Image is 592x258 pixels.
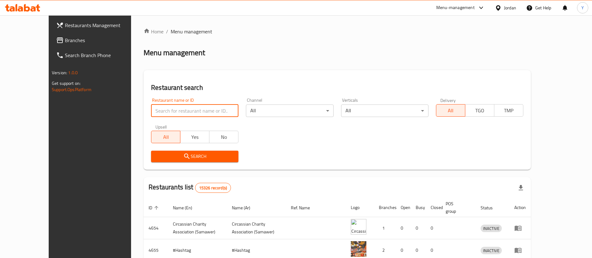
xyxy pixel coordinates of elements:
img: ​Circassian ​Charity ​Association​ (Samawer) [351,219,366,235]
h2: Restaurant search [151,83,523,92]
a: Support.OpsPlatform [52,85,91,94]
span: Status [481,204,501,212]
img: #Hashtag [351,241,366,257]
button: No [209,131,238,143]
div: All [246,105,333,117]
th: Logo [346,198,374,217]
span: TGO [468,106,492,115]
a: Branches [51,33,148,48]
span: INACTIVE [481,247,502,254]
span: Search [156,153,233,160]
th: Branches [374,198,396,217]
span: TMP [497,106,521,115]
input: Search for restaurant name or ID.. [151,105,238,117]
div: All [341,105,428,117]
span: No [212,133,236,142]
a: Home [144,28,164,35]
button: Search [151,151,238,162]
span: POS group [446,200,468,215]
span: Get support on: [52,79,81,87]
td: 0 [426,217,441,239]
span: 1.0.0 [68,69,78,77]
button: TGO [465,104,494,117]
button: All [436,104,465,117]
span: Ref. Name [291,204,318,212]
h2: Menu management [144,48,205,58]
a: Search Branch Phone [51,48,148,63]
span: Yes [183,133,207,142]
span: Branches [65,37,143,44]
td: ​Circassian ​Charity ​Association​ (Samawer) [227,217,286,239]
nav: breadcrumb [144,28,531,35]
td: 4654 [144,217,168,239]
span: INACTIVE [481,225,502,232]
td: 0 [411,217,426,239]
th: Open [396,198,411,217]
span: Restaurants Management [65,22,143,29]
h2: Restaurants list [149,183,231,193]
th: Busy [411,198,426,217]
span: ID [149,204,160,212]
div: Total records count [195,183,231,193]
a: Restaurants Management [51,18,148,33]
th: Closed [426,198,441,217]
span: All [439,106,463,115]
div: Jordan [504,4,516,11]
span: Name (En) [173,204,200,212]
button: Yes [180,131,209,143]
td: 1 [374,217,396,239]
label: Upsell [155,124,167,129]
span: All [154,133,178,142]
span: Menu management [171,28,212,35]
button: TMP [494,104,523,117]
th: Action [509,198,531,217]
div: Export file [513,180,528,195]
span: Search Branch Phone [65,51,143,59]
div: Menu-management [436,4,475,12]
span: Y [581,4,584,11]
div: Menu [514,246,526,254]
button: All [151,131,180,143]
div: Menu [514,224,526,232]
td: 0 [396,217,411,239]
span: Version: [52,69,67,77]
span: 15326 record(s) [195,185,231,191]
td: ​Circassian ​Charity ​Association​ (Samawer) [168,217,227,239]
label: Delivery [440,98,456,102]
span: Name (Ar) [232,204,258,212]
li: / [166,28,168,35]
